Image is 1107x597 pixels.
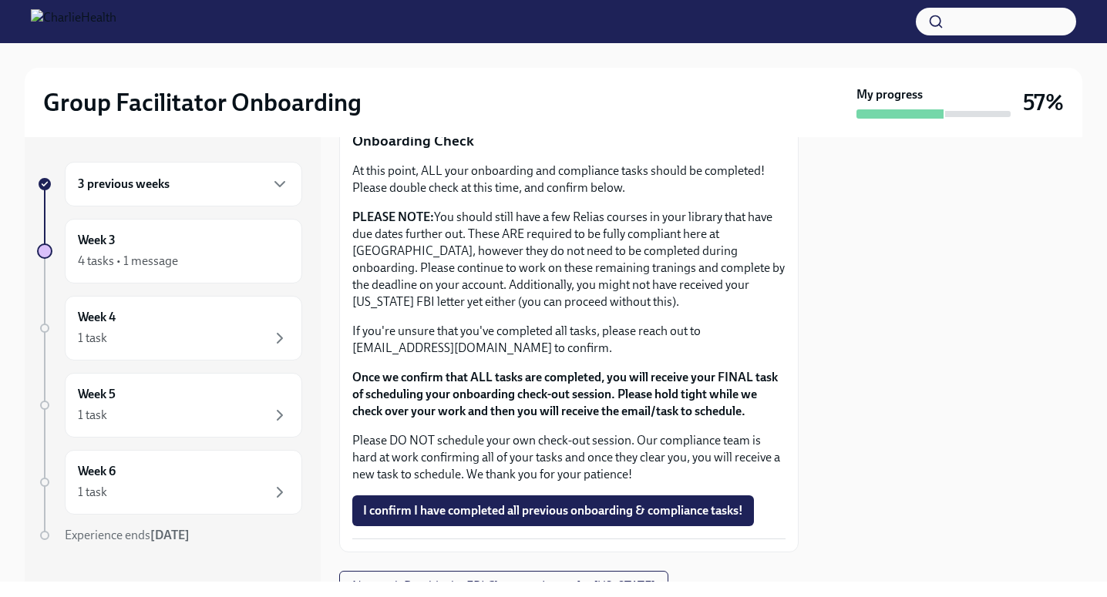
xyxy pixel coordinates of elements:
button: I confirm I have completed all previous onboarding & compliance tasks! [352,495,754,526]
p: You should still have a few Relias courses in your library that have due dates further out. These... [352,209,786,310]
p: At this point, ALL your onboarding and compliance tasks should be completed! Please double check ... [352,163,786,196]
div: 1 task [78,484,107,501]
h2: Group Facilitator Onboarding [43,87,362,118]
a: Week 34 tasks • 1 message [37,219,302,283]
strong: [DATE] [150,528,190,542]
div: 3 previous weeks [65,162,302,206]
div: 1 task [78,407,107,424]
img: CharlieHealth [31,9,116,34]
span: I confirm I have completed all previous onboarding & compliance tasks! [363,503,743,518]
h6: 3 previous weeks [78,176,170,193]
h3: 57% [1023,89,1064,116]
a: Week 61 task [37,450,302,515]
a: Week 51 task [37,373,302,438]
strong: PLEASE NOTE: [352,210,434,224]
strong: Once we confirm that ALL tasks are completed, you will receive your FINAL task of scheduling your... [352,370,778,418]
p: If you're unsure that you've completed all tasks, please reach out to [EMAIL_ADDRESS][DOMAIN_NAME... [352,323,786,357]
p: Onboarding Check [352,131,786,151]
strong: My progress [856,86,923,103]
h6: Week 4 [78,309,116,326]
div: 1 task [78,330,107,347]
p: Please DO NOT schedule your own check-out session. Our compliance team is hard at work confirming... [352,432,786,483]
div: 4 tasks • 1 message [78,253,178,270]
span: Experience ends [65,528,190,542]
h6: Week 6 [78,463,116,480]
span: Next task : Provide the FBI Clearance Letter for [US_STATE] [352,579,655,594]
h6: Week 3 [78,232,116,249]
h6: Week 5 [78,386,116,403]
a: Week 41 task [37,296,302,361]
